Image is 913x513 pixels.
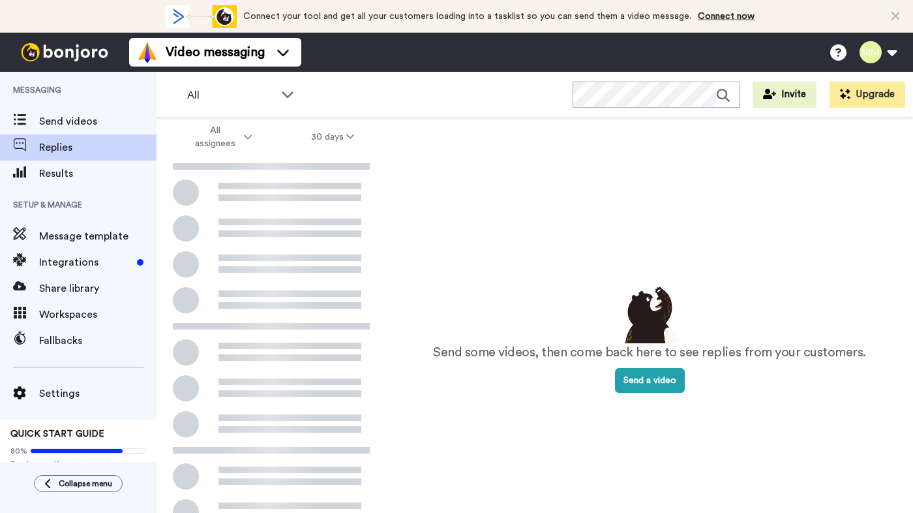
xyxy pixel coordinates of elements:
span: Share library [39,281,157,296]
span: Replies [39,140,157,155]
span: QUICK START GUIDE [10,429,104,439]
span: Settings [39,386,157,401]
img: vm-color.svg [137,42,158,63]
p: Send some videos, then come back here to see replies from your customers. [433,343,866,362]
span: All assignees [188,124,241,150]
button: Collapse menu [34,475,123,492]
button: Invite [753,82,816,108]
span: Connect your tool and get all your customers loading into a tasklist so you can send them a video... [243,12,691,21]
span: Message template [39,228,157,244]
span: Workspaces [39,307,157,322]
span: Send videos [39,114,157,129]
span: Fallbacks [39,333,157,349]
span: Results [39,166,157,181]
span: Video messaging [166,43,265,61]
button: Send a video [615,368,685,393]
span: Collapse menu [59,478,112,489]
img: bj-logo-header-white.svg [16,43,113,61]
button: Upgrade [830,82,905,108]
a: Send a video [615,376,685,385]
span: Send yourself a test [10,459,146,469]
span: All [187,87,275,103]
span: 80% [10,446,27,456]
img: results-emptystates.png [617,283,682,343]
button: All assignees [159,119,282,155]
button: 30 days [282,125,384,149]
span: Integrations [39,255,132,270]
a: Connect now [698,12,755,21]
div: animation [165,5,237,28]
